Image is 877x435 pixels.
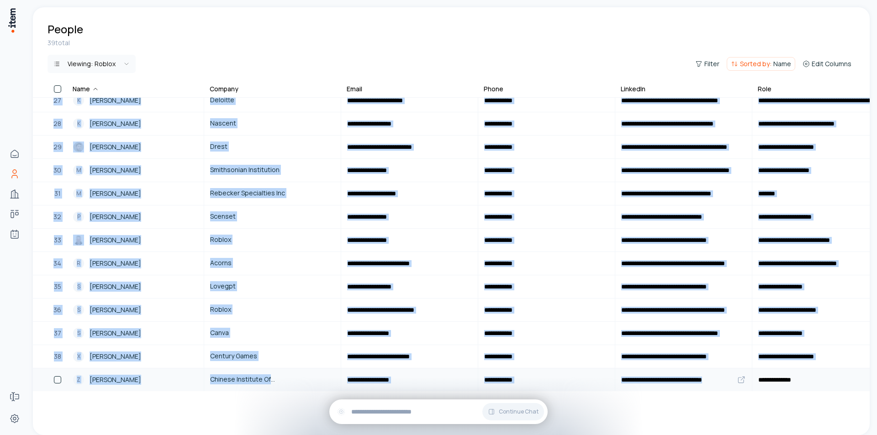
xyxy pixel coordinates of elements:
[68,229,203,251] a: Remy Malan[PERSON_NAME]
[205,276,340,298] a: Lovegpt
[68,252,203,274] a: R[PERSON_NAME]
[205,89,340,111] a: Deloitte
[73,84,99,94] div: Name
[68,136,203,158] a: Martin Robaszewski[PERSON_NAME]
[7,7,16,33] img: Item Brain Logo
[210,374,335,384] span: Chinese Institute Of Engineers/[GEOGRAPHIC_DATA] [GEOGRAPHIC_DATA] Area Chapter
[758,84,771,94] div: Role
[68,59,116,68] div: Viewing:
[205,113,340,135] a: Nascent
[210,95,335,105] span: Deloitte
[347,84,362,94] div: Email
[90,375,141,385] span: [PERSON_NAME]
[68,299,203,321] a: S[PERSON_NAME]
[73,165,84,176] div: M
[210,328,335,338] span: Canva
[205,369,340,391] a: Chinese Institute Of Engineers/[GEOGRAPHIC_DATA] [GEOGRAPHIC_DATA] Area Chapter
[73,211,84,222] div: P
[73,235,84,246] img: Remy Malan
[90,328,141,338] span: [PERSON_NAME]
[205,299,340,321] a: Roblox
[90,351,141,362] span: [PERSON_NAME]
[54,328,61,338] span: 37
[210,258,335,268] span: Acorns
[210,235,335,245] span: Roblox
[90,165,141,175] span: [PERSON_NAME]
[621,84,645,94] div: LinkedIn
[704,59,719,68] span: Filter
[68,183,203,204] a: M[PERSON_NAME]
[73,328,84,339] div: S
[73,281,84,292] div: S
[210,351,335,361] span: Century Games
[90,119,141,129] span: [PERSON_NAME]
[54,235,61,245] span: 33
[73,304,84,315] div: S
[90,142,141,152] span: [PERSON_NAME]
[5,185,24,203] a: Companies
[53,165,61,175] span: 30
[205,229,340,251] a: Roblox
[5,409,24,428] a: Settings
[53,212,61,222] span: 32
[73,142,84,152] img: Martin Robaszewski
[205,136,340,158] a: Drest
[53,305,61,315] span: 36
[68,322,203,344] a: S[PERSON_NAME]
[210,281,335,291] span: Lovegpt
[90,212,141,222] span: [PERSON_NAME]
[73,351,84,362] div: X
[210,188,335,198] span: Rebecker Specialties Inc
[90,282,141,292] span: [PERSON_NAME]
[53,258,61,268] span: 34
[727,57,795,71] button: Sorted by:Name
[210,304,335,314] span: Roblox
[210,84,238,94] div: Company
[53,142,62,152] span: 29
[5,225,24,243] a: Agents
[499,408,539,415] span: Continue Chat
[740,59,771,68] span: Sorted by:
[68,369,203,391] a: Z[PERSON_NAME]
[53,119,61,129] span: 28
[73,118,84,129] div: K
[484,84,503,94] div: Phone
[48,22,83,37] h1: People
[482,403,544,420] button: Continue Chat
[73,258,84,269] div: R
[54,282,61,292] span: 35
[692,58,723,70] button: Filter
[205,252,340,274] a: Acorns
[205,206,340,228] a: Scenset
[90,189,141,199] span: [PERSON_NAME]
[210,165,335,175] span: Smithsonian Institution
[68,89,203,111] a: K[PERSON_NAME]
[68,206,203,228] a: P[PERSON_NAME]
[73,374,84,385] div: Z
[329,399,548,424] div: Continue Chat
[54,351,61,362] span: 38
[210,118,335,128] span: Nascent
[205,346,340,367] a: Century Games
[90,95,141,105] span: [PERSON_NAME]
[48,38,855,47] div: 39 total
[205,159,340,181] a: Smithsonian Institution
[73,188,84,199] div: M
[54,189,61,199] span: 31
[73,95,84,106] div: K
[53,95,61,105] span: 27
[210,211,335,221] span: Scenset
[5,165,24,183] a: People
[90,235,141,245] span: [PERSON_NAME]
[90,305,141,315] span: [PERSON_NAME]
[5,205,24,223] a: Deals
[5,388,24,406] a: Forms
[812,59,851,68] span: Edit Columns
[773,59,791,68] span: Name
[90,258,141,268] span: [PERSON_NAME]
[205,322,340,344] a: Canva
[68,159,203,181] a: M[PERSON_NAME]
[5,145,24,163] a: Home
[210,142,335,152] span: Drest
[799,58,855,70] button: Edit Columns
